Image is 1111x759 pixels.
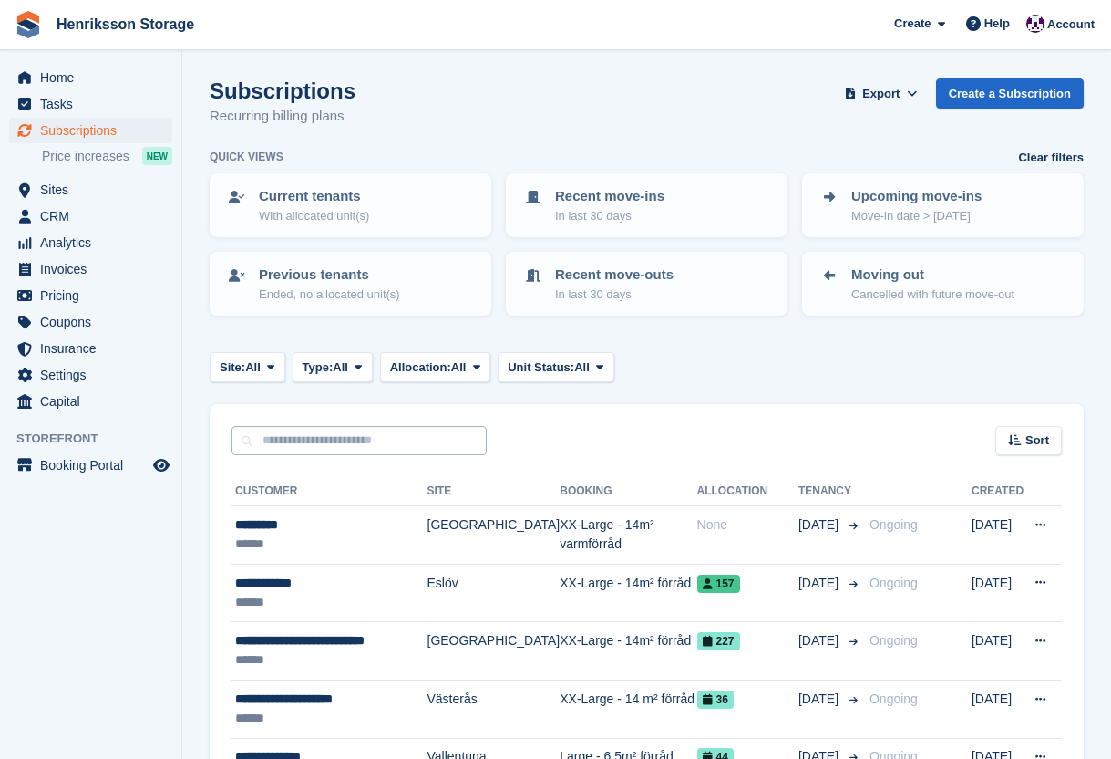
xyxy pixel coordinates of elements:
a: Current tenants With allocated unit(s) [211,175,489,235]
span: 36 [697,691,734,709]
a: menu [9,283,172,308]
td: [DATE] [972,622,1024,681]
button: Export [841,78,921,109]
a: menu [9,91,172,117]
a: menu [9,336,172,361]
span: Create [894,15,931,33]
span: Account [1047,16,1095,34]
span: Price increases [42,148,129,165]
span: Sites [40,177,149,203]
p: Recent move-ins [555,186,664,207]
span: Ongoing [869,517,918,532]
p: Current tenants [259,186,369,207]
a: Previous tenants Ended, no allocated unit(s) [211,254,489,314]
h6: Quick views [210,149,283,165]
span: Unit Status: [508,359,574,377]
span: Capital [40,389,149,414]
a: menu [9,309,172,335]
th: Booking [560,477,696,506]
a: Recent move-outs In last 30 days [508,254,786,314]
span: All [451,359,467,377]
span: All [245,359,261,377]
span: Pricing [40,283,149,308]
span: All [333,359,348,377]
a: menu [9,118,172,143]
span: Sort [1025,431,1049,450]
a: menu [9,362,172,388]
th: Tenancy [798,477,862,506]
a: menu [9,452,172,478]
img: stora-icon-8386f47178a22dfd0bd8f6a31ec36ba5ce8667c1dd55bd0f319d3a0aa187defe.svg [15,11,42,38]
span: Home [40,65,149,90]
th: Customer [231,477,427,506]
td: Eslöv [427,564,561,622]
span: Type: [303,359,334,377]
button: Site: All [210,352,285,382]
a: Price increases NEW [42,146,172,166]
a: menu [9,389,172,414]
span: Insurance [40,336,149,361]
td: [GEOGRAPHIC_DATA] [427,622,561,681]
span: Ongoing [869,633,918,648]
a: menu [9,230,172,255]
span: Settings [40,362,149,388]
p: Recurring billing plans [210,106,355,127]
span: 227 [697,632,740,650]
td: XX-Large - 14m² varmförråd [560,506,696,565]
span: Site: [220,359,245,377]
td: [DATE] [972,564,1024,622]
a: Moving out Cancelled with future move-out [804,254,1082,314]
span: Booking Portal [40,452,149,478]
td: XX-Large - 14 m² förråd [560,680,696,738]
span: Tasks [40,91,149,117]
a: Clear filters [1018,149,1084,167]
span: Coupons [40,309,149,335]
span: 157 [697,575,740,593]
a: menu [9,65,172,90]
p: Recent move-outs [555,265,674,286]
span: Subscriptions [40,118,149,143]
span: Analytics [40,230,149,255]
p: Upcoming move-ins [851,186,982,207]
span: Invoices [40,256,149,282]
span: Export [862,85,900,103]
td: XX-Large - 14m² förråd [560,564,696,622]
a: Create a Subscription [936,78,1084,109]
span: Storefront [16,430,181,448]
p: Move-in date > [DATE] [851,207,982,225]
td: Västerås [427,680,561,738]
a: Recent move-ins In last 30 days [508,175,786,235]
td: XX-Large - 14m² förråd [560,622,696,681]
div: NEW [142,147,172,165]
span: Ongoing [869,576,918,590]
button: Type: All [293,352,373,382]
span: [DATE] [798,574,842,593]
span: [DATE] [798,690,842,709]
p: Previous tenants [259,265,400,286]
a: Henriksson Storage [49,9,201,39]
h1: Subscriptions [210,78,355,103]
span: Ongoing [869,691,918,706]
a: menu [9,203,172,229]
p: In last 30 days [555,286,674,304]
a: Upcoming move-ins Move-in date > [DATE] [804,175,1082,235]
p: Cancelled with future move-out [851,286,1014,304]
td: [DATE] [972,506,1024,565]
span: Allocation: [390,359,451,377]
button: Unit Status: All [498,352,613,382]
span: CRM [40,203,149,229]
p: Moving out [851,265,1014,286]
p: In last 30 days [555,207,664,225]
a: Preview store [150,454,172,476]
th: Created [972,477,1024,506]
span: [DATE] [798,515,842,535]
th: Allocation [697,477,798,506]
span: [DATE] [798,631,842,650]
p: With allocated unit(s) [259,207,369,225]
button: Allocation: All [380,352,491,382]
p: Ended, no allocated unit(s) [259,286,400,304]
a: menu [9,177,172,203]
span: Help [984,15,1010,33]
div: None [697,515,798,535]
td: [GEOGRAPHIC_DATA] [427,506,561,565]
